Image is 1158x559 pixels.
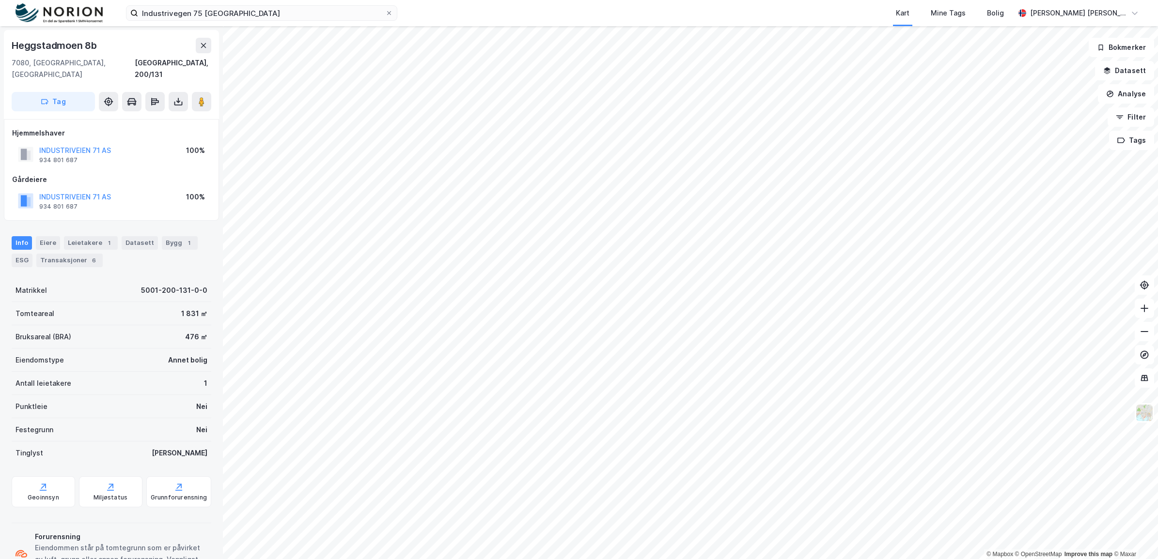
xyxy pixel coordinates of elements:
div: 1 [184,238,194,248]
div: Info [12,236,32,250]
div: 934 801 687 [39,203,78,211]
div: 100% [186,191,205,203]
div: 7080, [GEOGRAPHIC_DATA], [GEOGRAPHIC_DATA] [12,57,135,80]
div: [PERSON_NAME] [PERSON_NAME] [1030,7,1127,19]
button: Datasett [1095,61,1154,80]
button: Analyse [1098,84,1154,104]
iframe: Chat Widget [1110,513,1158,559]
button: Bokmerker [1089,38,1154,57]
a: OpenStreetMap [1015,551,1062,558]
div: 476 ㎡ [185,331,207,343]
div: Matrikkel [16,285,47,296]
a: Mapbox [986,551,1013,558]
a: Improve this map [1064,551,1112,558]
div: Bolig [987,7,1004,19]
div: Eiere [36,236,60,250]
button: Tag [12,92,95,111]
div: Geoinnsyn [28,494,59,501]
div: Bruksareal (BRA) [16,331,71,343]
div: Forurensning [35,531,207,543]
div: [PERSON_NAME] [152,447,207,459]
div: Punktleie [16,401,47,412]
div: Leietakere [64,236,118,250]
div: Datasett [122,236,158,250]
button: Filter [1108,107,1154,127]
div: Hjemmelshaver [12,127,211,139]
div: Gårdeiere [12,174,211,185]
div: Tinglyst [16,447,43,459]
div: Festegrunn [16,424,53,436]
div: Tomteareal [16,308,54,319]
div: 1 [104,238,114,248]
img: norion-logo.80e7a08dc31c2e691866.png [16,3,103,23]
div: 5001-200-131-0-0 [141,285,207,296]
div: 1 831 ㎡ [181,308,207,319]
div: Nei [196,401,207,412]
div: ESG [12,254,32,267]
div: Grunnforurensning [151,494,207,501]
div: [GEOGRAPHIC_DATA], 200/131 [135,57,211,80]
div: Kart [896,7,909,19]
div: 1 [204,378,207,389]
div: Kontrollprogram for chat [1110,513,1158,559]
div: Mine Tags [931,7,966,19]
div: Antall leietakere [16,378,71,389]
div: 100% [186,145,205,156]
img: Z [1135,404,1154,422]
div: 934 801 687 [39,156,78,164]
input: Søk på adresse, matrikkel, gårdeiere, leietakere eller personer [138,6,385,20]
div: Miljøstatus [94,494,127,501]
button: Tags [1109,131,1154,150]
div: Transaksjoner [36,254,103,267]
div: 6 [89,256,99,265]
div: Eiendomstype [16,354,64,366]
div: Nei [196,424,207,436]
div: Heggstadmoen 8b [12,38,99,53]
div: Bygg [162,236,198,250]
div: Annet bolig [168,354,207,366]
